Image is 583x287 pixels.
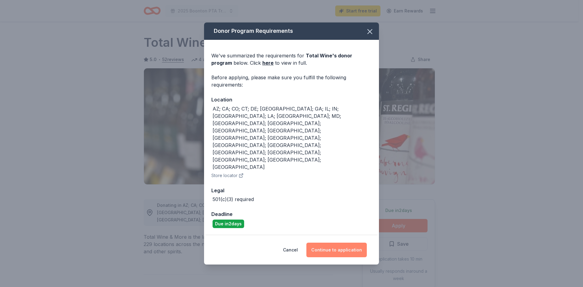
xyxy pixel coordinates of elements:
[211,172,244,179] button: Store locator
[204,22,379,40] div: Donor Program Requirements
[213,105,372,171] div: AZ; CA; CO; CT; DE; [GEOGRAPHIC_DATA]; GA; IL; IN; [GEOGRAPHIC_DATA]; LA; [GEOGRAPHIC_DATA]; MD; ...
[306,243,367,257] button: Continue to application
[213,220,244,228] div: Due in 2 days
[262,59,274,67] a: here
[211,74,372,88] div: Before applying, please make sure you fulfill the following requirements:
[283,243,298,257] button: Cancel
[211,96,372,104] div: Location
[213,196,254,203] div: 501(c)(3) required
[211,52,372,67] div: We've summarized the requirements for below. Click to view in full.
[211,210,372,218] div: Deadline
[211,186,372,194] div: Legal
